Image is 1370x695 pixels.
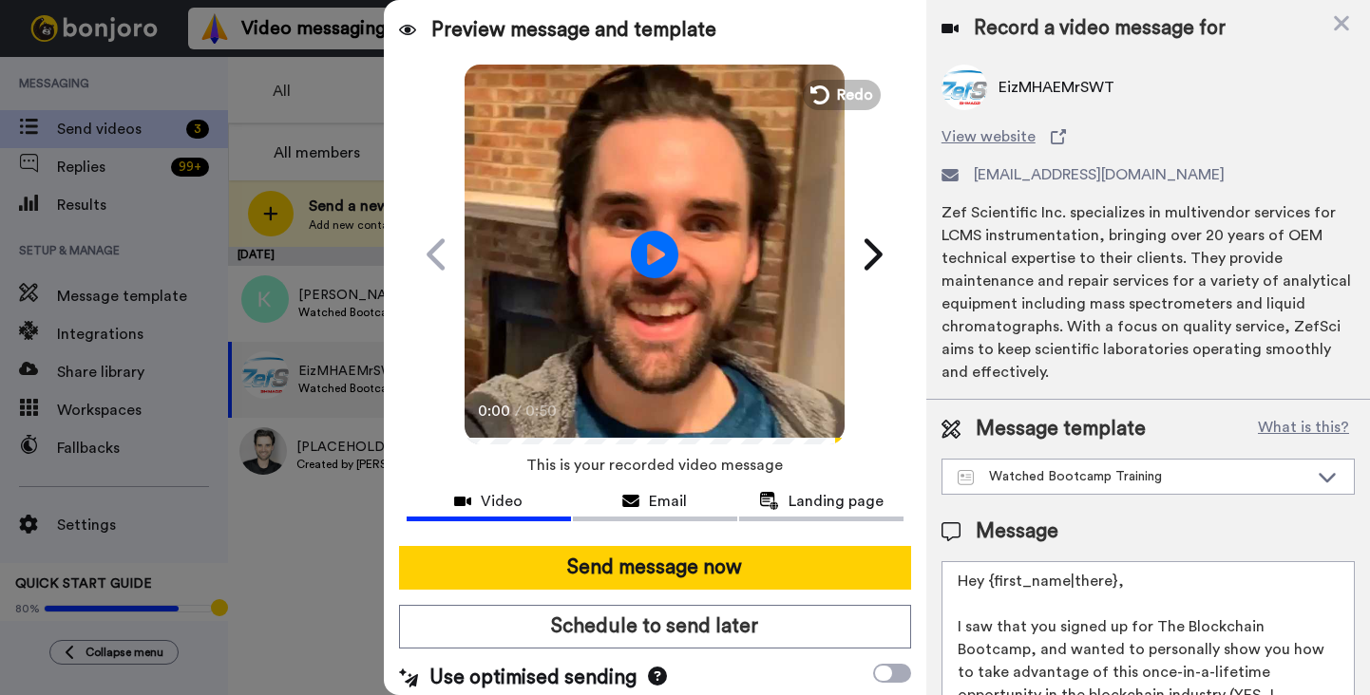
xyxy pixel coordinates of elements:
[478,400,511,423] span: 0:00
[399,546,911,590] button: Send message now
[481,490,523,513] span: Video
[958,467,1308,486] div: Watched Bootcamp Training
[942,125,1036,148] span: View website
[1252,415,1355,443] button: What is this?
[525,400,559,423] span: 0:50
[526,444,783,486] span: This is your recorded video message
[974,163,1225,186] span: [EMAIL_ADDRESS][DOMAIN_NAME]
[429,664,637,692] span: Use optimised sending
[976,415,1146,443] span: Message template
[515,400,522,423] span: /
[399,605,911,648] button: Schedule to send later
[958,470,974,485] img: Message-temps.svg
[942,125,1355,148] a: View website
[942,201,1355,384] div: Zef Scientific Inc. specializes in multivendor services for LCMS instrumentation, bringing over 2...
[789,490,884,513] span: Landing page
[976,517,1058,546] span: Message
[649,490,687,513] span: Email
